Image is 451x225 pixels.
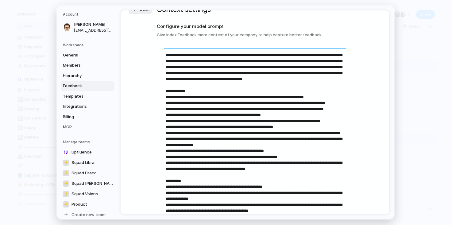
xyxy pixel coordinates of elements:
a: General [61,50,114,60]
a: ⚡Product [61,200,116,209]
div: ⚡ [63,191,69,197]
a: Create new team [61,210,116,220]
span: Integrations [63,103,102,110]
div: ⚡ [63,170,69,176]
h5: Manage teams [63,139,114,145]
a: ⚡Squad Libra [61,158,116,168]
span: Templates [63,93,102,99]
span: Squad Volans [71,191,98,197]
a: ⚡Squad Volans [61,189,116,199]
a: ⚡Squad Draco [61,168,116,178]
a: Integrations [61,102,114,111]
div: ⚡ [63,180,69,187]
h3: Give Index Feedback more context of your company to help capture better feedback. [157,32,353,38]
a: Upfluence [61,147,116,157]
a: Feedback [61,81,114,91]
a: Billing [61,112,114,122]
span: Squad [PERSON_NAME] [71,180,114,187]
h5: Account [63,12,114,17]
span: Feedback [63,83,102,89]
span: Squad Libra [71,160,94,166]
span: MCP [63,124,102,130]
a: Members [61,60,114,70]
span: [EMAIL_ADDRESS][DOMAIN_NAME] [74,28,113,33]
span: Product [71,201,87,208]
span: Squad Draco [71,170,97,176]
span: Upfluence [71,149,92,155]
span: Create new team [71,212,106,218]
a: ⚡Squad [PERSON_NAME] [61,179,116,188]
div: ⚡ [63,201,69,208]
span: [PERSON_NAME] [74,21,113,28]
a: [PERSON_NAME][EMAIL_ADDRESS][DOMAIN_NAME] [61,20,114,35]
span: Members [63,62,102,68]
a: Templates [61,91,114,101]
a: Hierarchy [61,71,114,81]
div: ⚡ [63,160,69,166]
a: MCP [61,122,114,132]
h5: Workspace [63,42,114,48]
span: General [63,52,102,58]
h2: Configure your model prompt [157,23,353,30]
span: Hierarchy [63,73,102,79]
span: Billing [63,114,102,120]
